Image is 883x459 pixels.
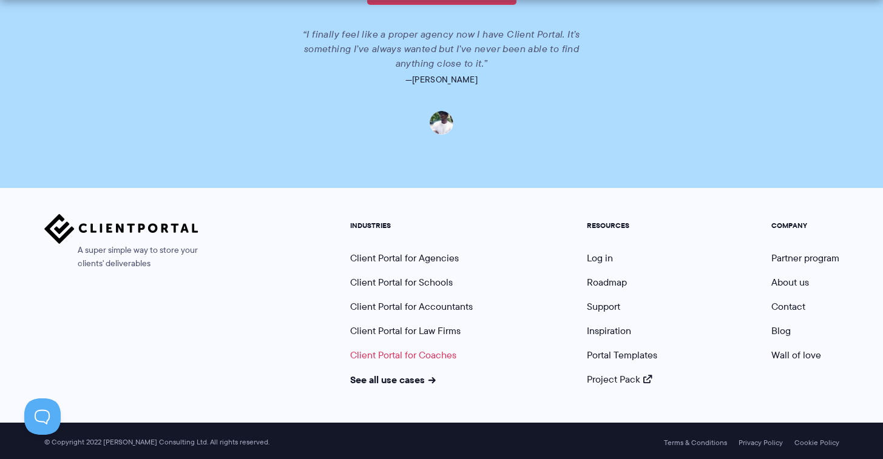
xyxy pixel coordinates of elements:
span: A super simple way to store your clients' deliverables [44,244,198,270]
a: Contact [771,300,805,313]
a: Partner program [771,251,839,265]
a: Client Portal for Agencies [350,251,459,265]
a: Inspiration [587,324,631,338]
a: Terms & Conditions [664,438,727,447]
a: Client Portal for Coaches [350,348,456,362]
span: © Copyright 2022 [PERSON_NAME] Consulting Ltd. All rights reserved. [38,438,276,447]
h5: INDUSTRIES [350,221,473,230]
a: Project Pack [587,372,652,386]
a: Cookie Policy [794,438,839,447]
p: —[PERSON_NAME] [101,71,782,88]
a: Client Portal for Law Firms [350,324,461,338]
a: Support [587,300,620,313]
p: “I finally feel like a proper agency now I have Client Portal. It’s something I’ve always wanted ... [287,27,597,71]
a: Wall of love [771,348,821,362]
h5: COMPANY [771,221,839,230]
iframe: Toggle Customer Support [24,398,61,435]
a: Roadmap [587,275,627,289]
a: Portal Templates [587,348,657,362]
a: Privacy Policy [739,438,783,447]
a: Client Portal for Schools [350,275,453,289]
a: About us [771,275,809,289]
a: Blog [771,324,791,338]
a: Client Portal for Accountants [350,300,473,313]
a: Log in [587,251,613,265]
h5: RESOURCES [587,221,657,230]
a: See all use cases [350,372,436,387]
